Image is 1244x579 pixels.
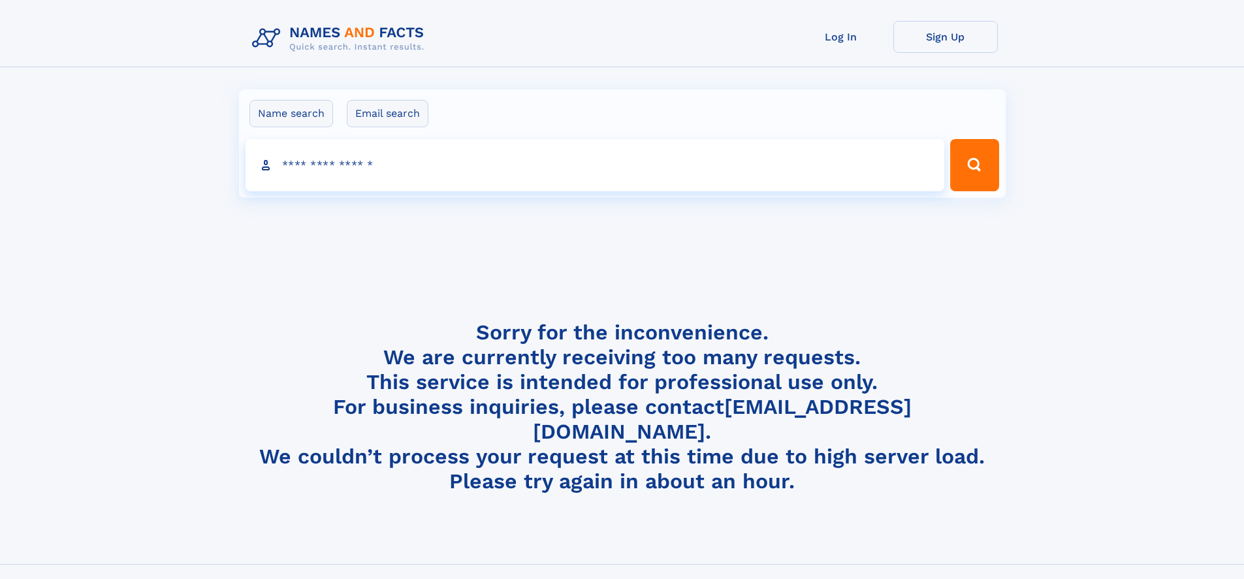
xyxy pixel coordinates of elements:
[247,21,435,56] img: Logo Names and Facts
[533,394,912,444] a: [EMAIL_ADDRESS][DOMAIN_NAME]
[789,21,893,53] a: Log In
[893,21,998,53] a: Sign Up
[246,139,945,191] input: search input
[950,139,998,191] button: Search Button
[247,320,998,494] h4: Sorry for the inconvenience. We are currently receiving too many requests. This service is intend...
[249,100,333,127] label: Name search
[347,100,428,127] label: Email search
